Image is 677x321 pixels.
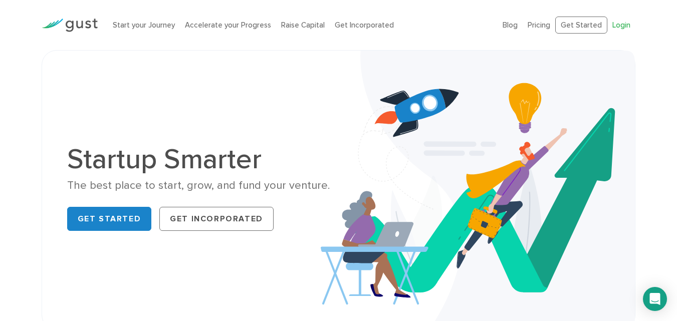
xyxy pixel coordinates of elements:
[67,145,331,173] h1: Startup Smarter
[281,21,325,30] a: Raise Capital
[159,207,274,231] a: Get Incorporated
[503,21,518,30] a: Blog
[335,21,394,30] a: Get Incorporated
[627,273,677,321] iframe: Chat Widget
[67,178,331,193] div: The best place to start, grow, and fund your venture.
[185,21,271,30] a: Accelerate your Progress
[528,21,550,30] a: Pricing
[42,19,98,32] img: Gust Logo
[612,21,630,30] a: Login
[113,21,175,30] a: Start your Journey
[67,207,152,231] a: Get Started
[555,17,607,34] a: Get Started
